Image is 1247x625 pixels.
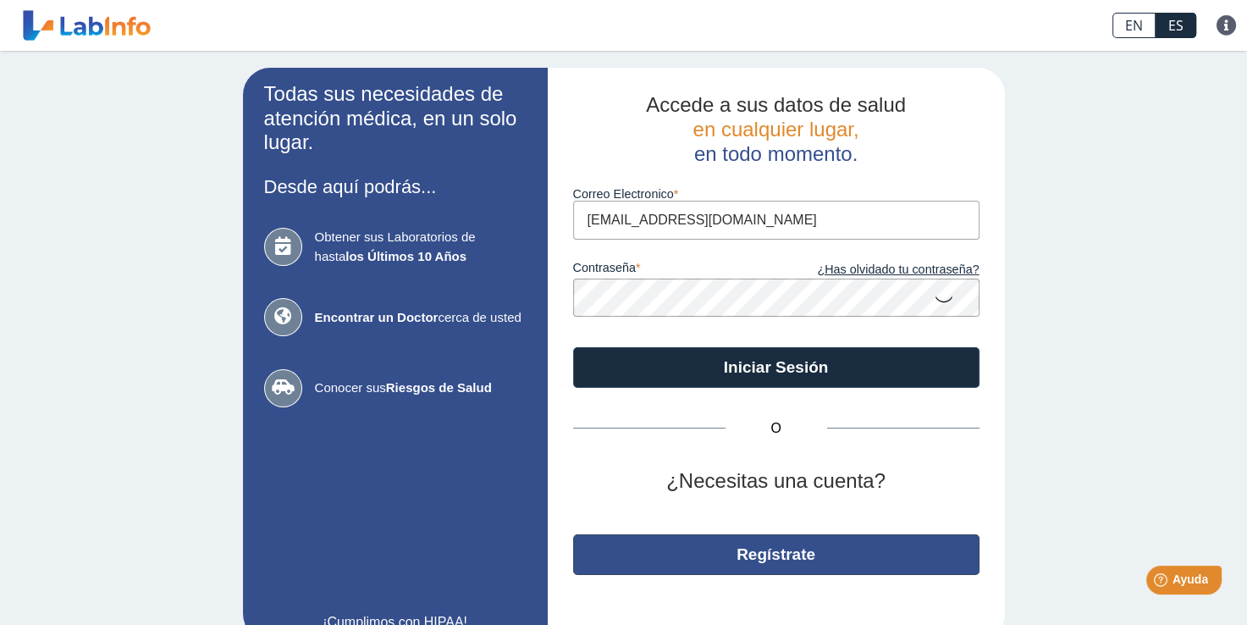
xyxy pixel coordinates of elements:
b: los Últimos 10 Años [345,249,466,263]
span: Obtener sus Laboratorios de hasta [315,228,527,266]
b: Encontrar un Doctor [315,310,439,324]
button: Iniciar Sesión [573,347,979,388]
a: ¿Has olvidado tu contraseña? [776,261,979,279]
span: en todo momento. [694,142,858,165]
iframe: Help widget launcher [1096,559,1228,606]
span: cerca de usted [315,308,527,328]
span: Conocer sus [315,379,527,398]
a: EN [1112,13,1156,38]
h3: Desde aquí podrás... [264,176,527,197]
h2: ¿Necesitas una cuenta? [573,469,979,494]
button: Regístrate [573,534,979,575]
span: O [726,418,827,439]
label: Correo Electronico [573,187,979,201]
span: Accede a sus datos de salud [646,93,906,116]
h2: Todas sus necesidades de atención médica, en un solo lugar. [264,82,527,155]
span: en cualquier lugar, [692,118,858,141]
a: ES [1156,13,1196,38]
b: Riesgos de Salud [386,380,492,395]
label: contraseña [573,261,776,279]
